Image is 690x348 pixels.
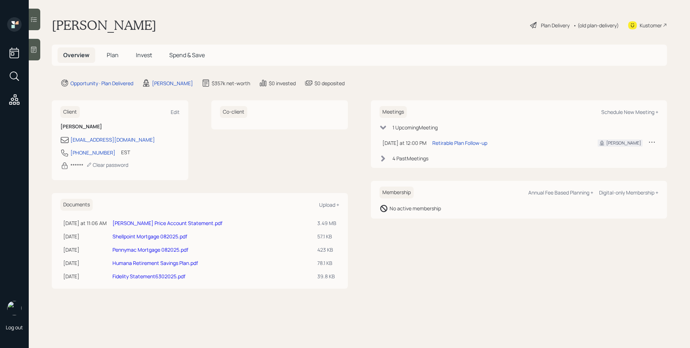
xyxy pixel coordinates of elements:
[269,79,296,87] div: $0 invested
[432,139,487,147] div: Retirable Plan Follow-up
[152,79,193,87] div: [PERSON_NAME]
[63,233,107,240] div: [DATE]
[60,124,180,130] h6: [PERSON_NAME]
[70,149,115,156] div: [PHONE_NUMBER]
[317,259,336,267] div: 78.1 KB
[63,246,107,253] div: [DATE]
[112,220,222,226] a: [PERSON_NAME] Price Account Statement.pdf
[63,273,107,280] div: [DATE]
[220,106,247,118] h6: Co-client
[60,199,93,211] h6: Documents
[314,79,345,87] div: $0 deposited
[640,22,662,29] div: Kustomer
[317,246,336,253] div: 423 KB
[121,148,130,156] div: EST
[63,51,89,59] span: Overview
[319,201,339,208] div: Upload +
[63,259,107,267] div: [DATE]
[7,301,22,315] img: james-distasi-headshot.png
[60,106,80,118] h6: Client
[392,124,438,131] div: 1 Upcoming Meeting
[601,109,658,115] div: Schedule New Meeting +
[212,79,250,87] div: $357k net-worth
[52,17,156,33] h1: [PERSON_NAME]
[599,189,658,196] div: Digital-only Membership +
[112,233,187,240] a: Shellpoint Mortgage 082025.pdf
[63,219,107,227] div: [DATE] at 11:06 AM
[112,260,198,266] a: Humana Retirement Savings Plan.pdf
[392,155,428,162] div: 4 Past Meeting s
[317,233,336,240] div: 57.1 KB
[379,106,407,118] h6: Meetings
[317,219,336,227] div: 3.49 MB
[107,51,119,59] span: Plan
[573,22,619,29] div: • (old plan-delivery)
[541,22,570,29] div: Plan Delivery
[112,273,185,280] a: Fidelity Statement6302025.pdf
[606,140,641,146] div: [PERSON_NAME]
[528,189,593,196] div: Annual Fee Based Planning +
[86,161,128,168] div: Clear password
[390,205,441,212] div: No active membership
[70,79,133,87] div: Opportunity · Plan Delivered
[382,139,427,147] div: [DATE] at 12:00 PM
[6,324,23,331] div: Log out
[171,109,180,115] div: Edit
[136,51,152,59] span: Invest
[169,51,205,59] span: Spend & Save
[379,187,414,198] h6: Membership
[317,273,336,280] div: 39.8 KB
[112,246,188,253] a: Pennymac Mortgage 082025.pdf
[70,136,155,143] div: [EMAIL_ADDRESS][DOMAIN_NAME]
